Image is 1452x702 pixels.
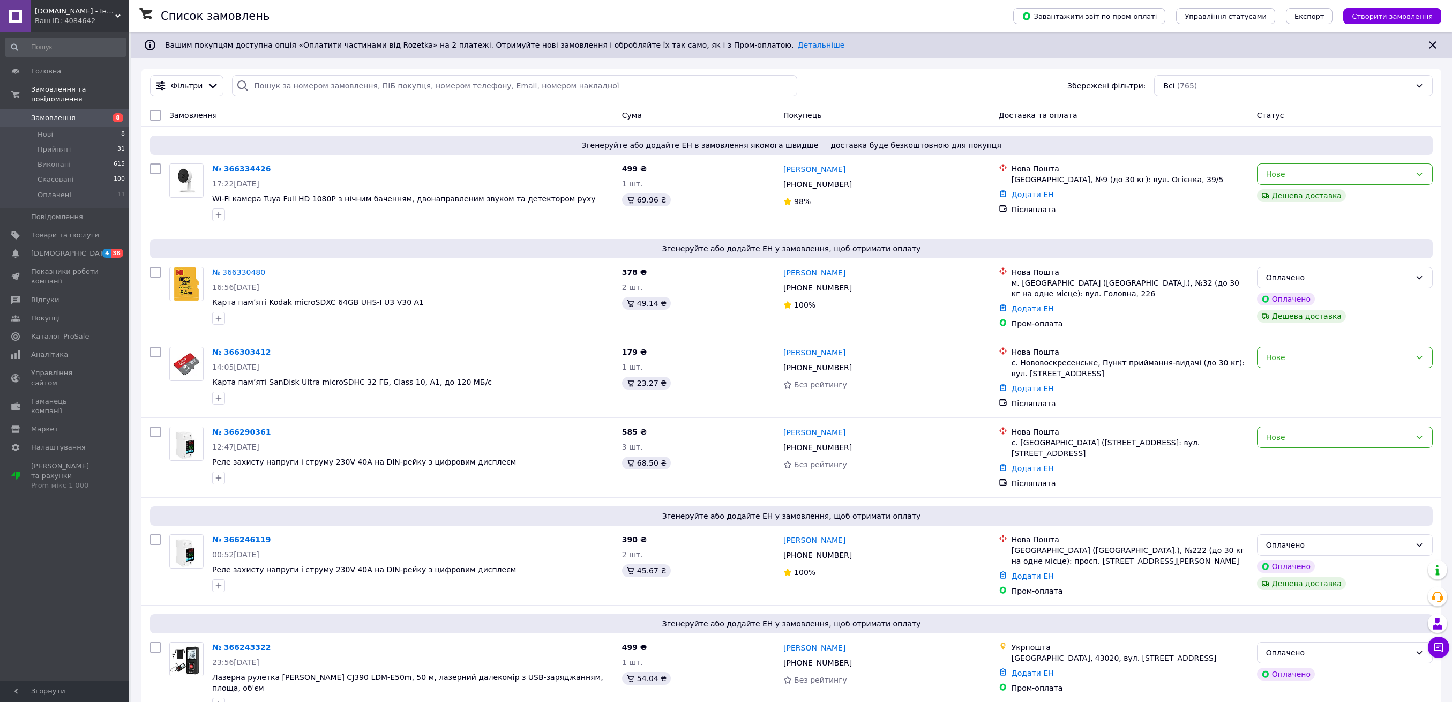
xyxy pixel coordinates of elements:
[622,643,647,652] span: 499 ₴
[31,350,68,360] span: Аналітика
[212,643,271,652] a: № 366243322
[622,443,643,451] span: 3 шт.
[1176,8,1275,24] button: Управління статусами
[38,190,71,200] span: Оплачені
[1266,272,1411,283] div: Оплачено
[794,197,811,206] span: 98%
[622,672,671,685] div: 54.04 ₴
[31,313,60,323] span: Покупці
[31,295,59,305] span: Відгуки
[169,111,217,120] span: Замовлення
[35,16,129,26] div: Ваш ID: 4084642
[1257,577,1346,590] div: Дешева доставка
[31,332,89,341] span: Каталог ProSale
[212,673,603,692] span: Лазерна рулетка [PERSON_NAME] CJ390 LDM-E50m, 50 м, лазерний далекомір з USB-заряджанням, площа, ...
[1012,464,1054,473] a: Додати ЕН
[1177,81,1197,90] span: (765)
[622,297,671,310] div: 49.14 ₴
[1012,347,1248,357] div: Нова Пошта
[999,111,1077,120] span: Доставка та оплата
[1266,647,1411,659] div: Оплачено
[1343,8,1441,24] button: Створити замовлення
[212,180,259,188] span: 17:22[DATE]
[174,267,199,301] img: Фото товару
[154,618,1428,629] span: Згенеруйте або додайте ЕН у замовлення, щоб отримати оплату
[622,550,643,559] span: 2 шт.
[1012,669,1054,677] a: Додати ЕН
[111,249,123,258] span: 38
[169,642,204,676] a: Фото товару
[31,481,99,490] div: Prom мікс 1 000
[31,230,99,240] span: Товари та послуги
[794,460,847,469] span: Без рейтингу
[170,643,203,676] img: Фото товару
[783,643,845,653] a: [PERSON_NAME]
[1012,586,1248,596] div: Пром-оплата
[622,348,647,356] span: 179 ₴
[31,461,99,491] span: [PERSON_NAME] та рахунки
[622,268,647,277] span: 378 ₴
[1012,357,1248,379] div: с. Нововоскресенське, Пункт приймання-видачі (до 30 кг): вул. [STREET_ADDRESS]
[31,113,76,123] span: Замовлення
[212,268,265,277] a: № 366330480
[212,298,424,307] a: Карта памʼяті Kodak microSDXC 64GB UHS-I U3 V30 A1
[170,350,203,378] img: Фото товару
[31,368,99,387] span: Управління сайтом
[1266,352,1411,363] div: Нове
[212,550,259,559] span: 00:52[DATE]
[1257,293,1315,305] div: Оплачено
[1012,427,1248,437] div: Нова Пошта
[1012,398,1248,409] div: Післяплата
[38,130,53,139] span: Нові
[622,564,671,577] div: 45.67 ₴
[781,360,854,375] div: [PHONE_NUMBER]
[212,165,271,173] a: № 366334426
[170,427,203,460] img: Фото товару
[1266,539,1411,551] div: Оплачено
[1012,478,1248,489] div: Післяплата
[169,427,204,461] a: Фото товару
[154,243,1428,254] span: Згенеруйте або додайте ЕН у замовлення, щоб отримати оплату
[1352,12,1433,20] span: Створити замовлення
[31,66,61,76] span: Головна
[31,267,99,286] span: Показники роботи компанії
[622,193,671,206] div: 69.96 ₴
[169,347,204,381] a: Фото товару
[622,180,643,188] span: 1 шт.
[212,658,259,667] span: 23:56[DATE]
[783,164,845,175] a: [PERSON_NAME]
[794,568,815,577] span: 100%
[622,377,671,390] div: 23.27 ₴
[169,534,204,569] a: Фото товару
[1333,11,1441,20] a: Створити замовлення
[212,428,271,436] a: № 366290361
[212,195,596,203] span: Wi-Fi камера Tuya Full HD 1080P з нічним баченням, двонаправленим звуком та детектором руху
[1012,278,1248,299] div: м. [GEOGRAPHIC_DATA] ([GEOGRAPHIC_DATA].), №32 (до 30 кг на одне місце): вул. Головна, 226
[1012,642,1248,653] div: Укрпошта
[212,378,492,386] a: Карта памʼяті SanDisk Ultra microSDHC 32 ГБ, Class 10, A1, до 120 МБ/с
[169,267,204,301] a: Фото товару
[38,175,74,184] span: Скасовані
[1257,310,1346,323] div: Дешева доставка
[212,458,516,466] a: Реле захисту напруги і струму 230V 40A на DIN-рейку з цифровим дисплеєм
[212,363,259,371] span: 14:05[DATE]
[1012,572,1054,580] a: Додати ЕН
[1185,12,1267,20] span: Управління статусами
[798,41,845,49] a: Детальніше
[31,249,110,258] span: [DEMOGRAPHIC_DATA]
[170,164,203,197] img: Фото товару
[1012,384,1054,393] a: Додати ЕН
[38,145,71,154] span: Прийняті
[1012,318,1248,329] div: Пром-оплата
[114,160,125,169] span: 615
[781,440,854,455] div: [PHONE_NUMBER]
[165,41,844,49] span: Вашим покупцям доступна опція «Оплатити частинами від Rozetka» на 2 платежі. Отримуйте нові замов...
[1257,668,1315,681] div: Оплачено
[622,535,647,544] span: 390 ₴
[1266,168,1411,180] div: Нове
[31,424,58,434] span: Маркет
[622,658,643,667] span: 1 шт.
